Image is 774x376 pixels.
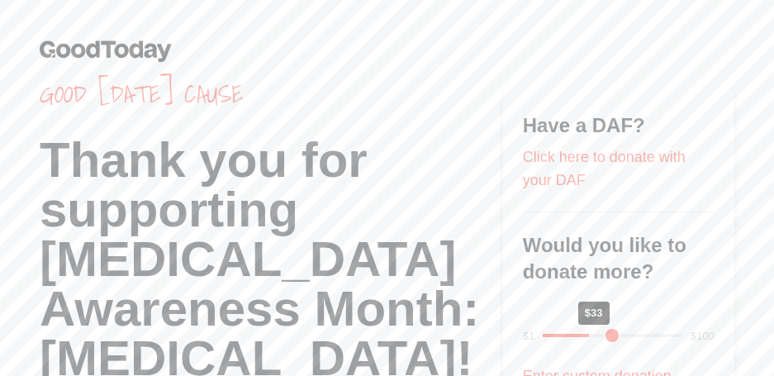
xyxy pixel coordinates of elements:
div: $1 [523,328,534,345]
h3: Have a DAF? [523,112,715,139]
div: $33 [578,302,610,325]
img: GoodToday [40,40,172,62]
div: $100 [691,328,715,345]
h3: Would you like to donate more? [523,232,715,285]
span: Good [DATE] cause [40,79,503,109]
a: Click here to donate with your DAF [523,149,686,188]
